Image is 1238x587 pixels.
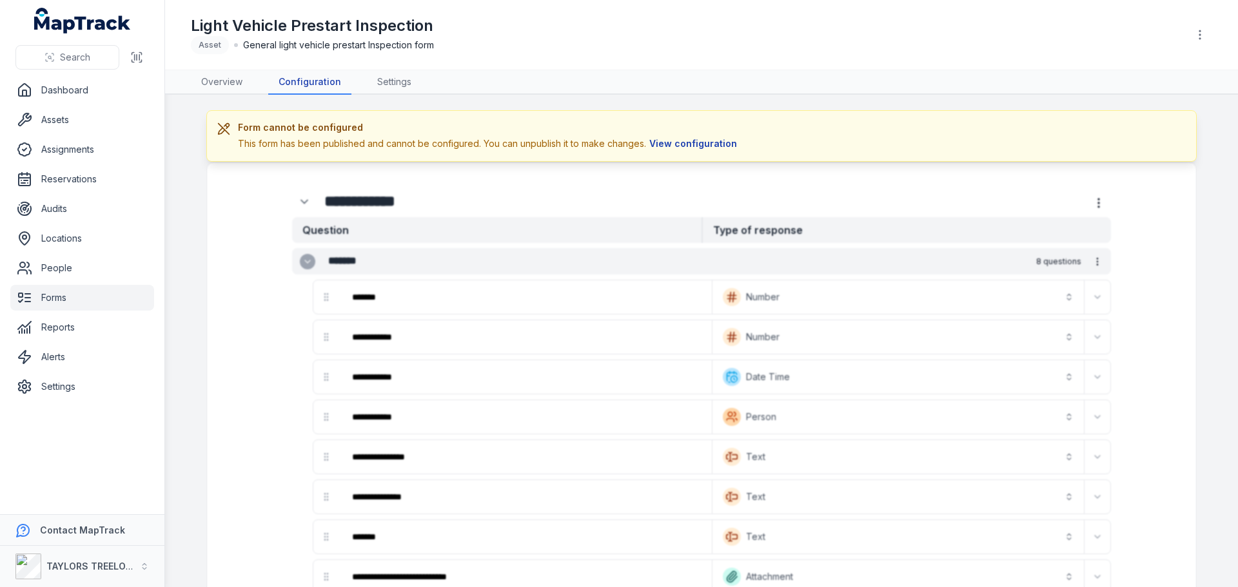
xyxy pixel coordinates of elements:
div: This form has been published and cannot be configured. You can unpublish it to make changes. [238,137,740,151]
a: Overview [191,70,253,95]
a: Configuration [268,70,351,95]
h1: Light Vehicle Prestart Inspection [191,15,434,36]
span: Search [60,51,90,64]
button: Search [15,45,119,70]
a: Reservations [10,166,154,192]
div: Asset [191,36,229,54]
a: Locations [10,226,154,251]
span: General light vehicle prestart Inspection form [243,39,434,52]
strong: TAYLORS TREELOPPING [46,561,154,572]
a: Assets [10,107,154,133]
strong: Contact MapTrack [40,524,125,535]
a: MapTrack [34,8,131,34]
a: Reports [10,314,154,340]
a: Alerts [10,344,154,370]
button: View configuration [646,137,740,151]
a: Audits [10,196,154,222]
a: Assignments [10,137,154,162]
a: Settings [367,70,422,95]
a: Forms [10,285,154,311]
a: People [10,255,154,281]
a: Settings [10,374,154,399]
a: Dashboard [10,77,154,103]
h3: Form cannot be configured [238,121,740,134]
